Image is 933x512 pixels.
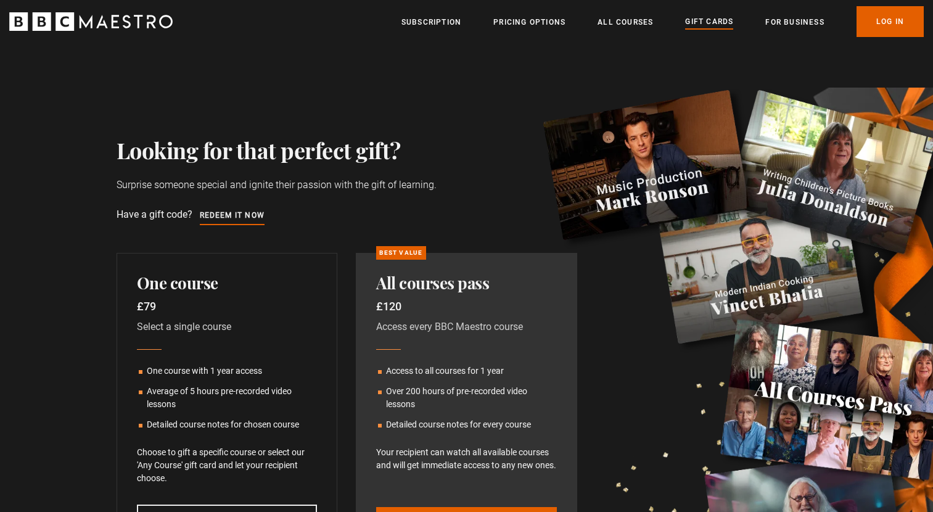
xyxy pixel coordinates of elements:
[137,273,318,293] h2: One course
[376,246,425,260] p: Best Value
[401,16,461,28] a: Subscription
[376,418,557,431] li: Detailed course notes for every course
[765,16,824,28] a: For business
[117,209,265,220] span: Have a gift code?
[376,385,557,411] li: Over 200 hours of pre-recorded video lessons
[493,16,565,28] a: Pricing Options
[857,6,924,37] a: Log In
[598,16,653,28] a: All Courses
[376,320,557,334] p: Access every BBC Maestro course
[376,365,557,378] li: Access to all courses for 1 year
[117,178,537,192] p: Surprise someone special and ignite their passion with the gift of learning.
[137,446,318,485] p: Choose to gift a specific course or select our 'Any Course' gift card and let your recipient choose.
[137,320,318,334] p: Select a single course
[137,418,318,431] li: Detailed course notes for chosen course
[376,273,557,293] h2: All courses pass
[200,209,265,223] a: Redeem it now
[137,298,318,315] p: £79
[9,12,173,31] svg: BBC Maestro
[685,15,733,29] a: Gift Cards
[376,446,557,472] p: Your recipient can watch all available courses and will get immediate access to any new ones.
[401,6,924,37] nav: Primary
[117,137,817,163] h1: Looking for that perfect gift?
[137,385,318,411] li: Average of 5 hours pre-recorded video lessons
[137,365,318,378] li: One course with 1 year access
[376,298,557,315] p: £120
